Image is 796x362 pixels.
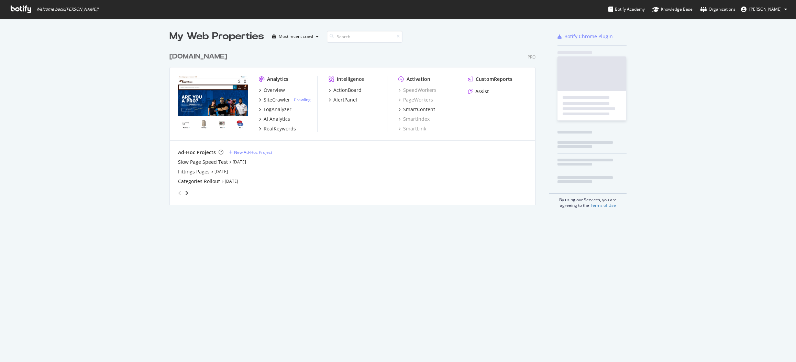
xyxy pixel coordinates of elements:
[407,76,430,83] div: Activation
[476,76,512,83] div: CustomReports
[259,106,291,113] a: LogAnalyzer
[264,106,291,113] div: LogAnalyzer
[333,87,362,94] div: ActionBoard
[178,178,220,185] a: Categories Rollout
[175,188,184,199] div: angle-left
[398,96,433,103] a: PageWorkers
[468,76,512,83] a: CustomReports
[327,31,402,43] input: Search
[169,52,230,62] a: [DOMAIN_NAME]
[475,88,489,95] div: Assist
[264,116,290,123] div: AI Analytics
[178,159,228,166] a: Slow Page Speed Test
[590,202,616,208] a: Terms of Use
[36,7,98,12] span: Welcome back, [PERSON_NAME] !
[608,6,645,13] div: Botify Academy
[169,30,264,43] div: My Web Properties
[736,4,793,15] button: [PERSON_NAME]
[259,87,285,94] a: Overview
[564,33,613,40] div: Botify Chrome Plugin
[169,52,227,62] div: [DOMAIN_NAME]
[329,96,357,103] a: AlertPanel
[178,76,248,131] img: www.supplyhouse.com
[264,125,296,132] div: RealKeywords
[225,178,238,184] a: [DATE]
[229,149,272,155] a: New Ad-Hoc Project
[291,97,311,103] div: -
[700,6,736,13] div: Organizations
[333,96,357,103] div: AlertPanel
[178,168,210,175] a: Fittings Pages
[259,116,290,123] a: AI Analytics
[652,6,693,13] div: Knowledge Base
[398,116,430,123] a: SmartIndex
[398,87,436,94] a: SpeedWorkers
[233,159,246,165] a: [DATE]
[329,87,362,94] a: ActionBoard
[214,169,228,174] a: [DATE]
[264,87,285,94] div: Overview
[549,193,627,208] div: By using our Services, you are agreeing to the
[403,106,435,113] div: SmartContent
[264,96,290,103] div: SiteCrawler
[259,125,296,132] a: RealKeywords
[337,76,364,83] div: Intelligence
[398,125,426,132] a: SmartLink
[178,149,216,156] div: Ad-Hoc Projects
[269,31,321,42] button: Most recent crawl
[279,34,313,39] div: Most recent crawl
[528,54,535,60] div: Pro
[294,97,311,103] a: Crawling
[398,106,435,113] a: SmartContent
[259,96,311,103] a: SiteCrawler- Crawling
[234,149,272,155] div: New Ad-Hoc Project
[184,190,189,196] div: angle-right
[267,76,288,83] div: Analytics
[557,33,613,40] a: Botify Chrome Plugin
[169,43,541,205] div: grid
[749,6,782,12] span: Alejandra Roca
[468,88,489,95] a: Assist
